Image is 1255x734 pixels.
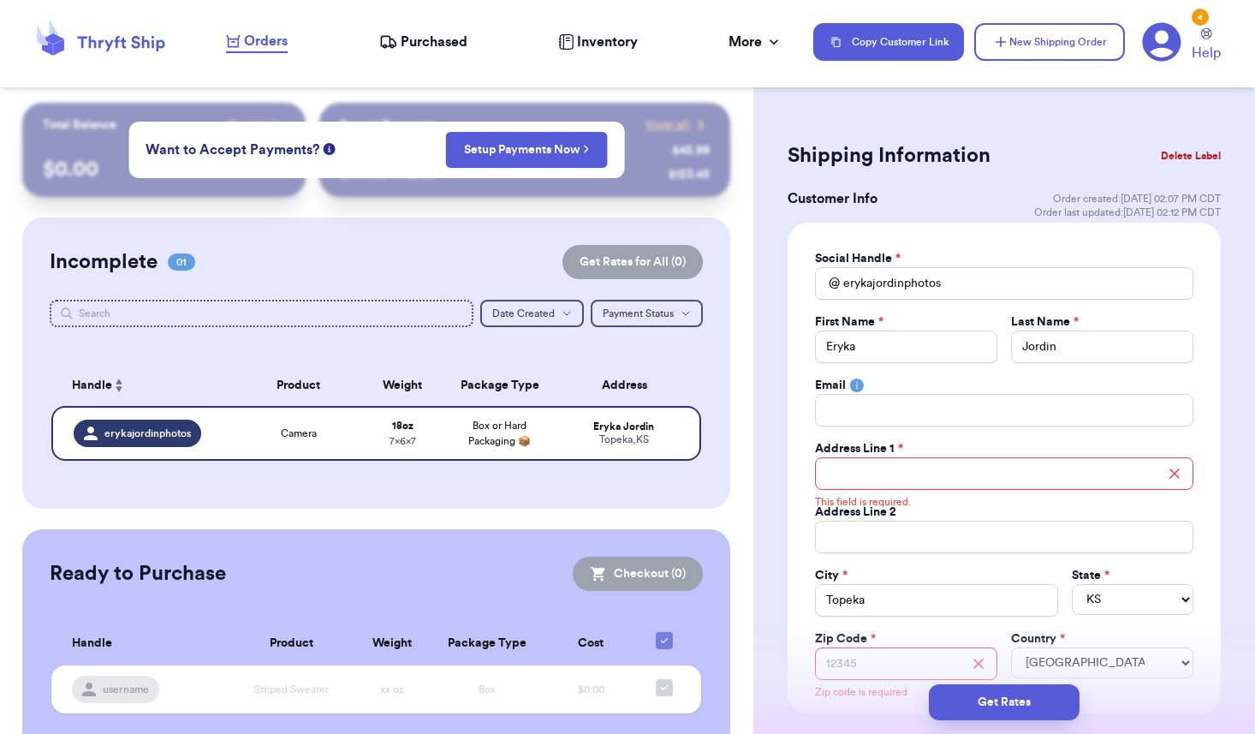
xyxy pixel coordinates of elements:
label: Zip Code [815,630,876,647]
h2: Ready to Purchase [50,560,226,588]
h3: Customer Info [788,188,877,209]
span: erykajordinphotos [104,427,191,440]
a: Payout [228,116,285,134]
button: Payment Status [591,300,703,327]
th: Cost [544,622,639,665]
span: Want to Accept Payments? [146,140,319,160]
th: Package Type [442,365,559,406]
div: $ 123.45 [669,166,710,183]
div: More [729,32,782,52]
span: Purchased [401,32,467,52]
span: Camera [281,427,317,440]
h2: Shipping Information [788,142,990,170]
div: Topeka , KS [568,433,679,446]
span: Order last updated: [DATE] 02:12 PM CDT [1034,206,1221,219]
p: Recent Payments [340,116,435,134]
span: Help [1192,43,1221,63]
h2: Incomplete [50,248,158,276]
button: Checkout (0) [573,557,703,591]
button: Sort ascending [112,375,126,396]
a: 4 [1142,22,1181,62]
button: Date Created [480,300,584,327]
label: Address Line 2 [815,504,896,521]
span: Striped Sweater [254,684,329,695]
span: Payment Status [603,308,674,319]
label: Country [1011,630,1065,647]
span: Payout [228,116,265,134]
span: Handle [72,377,112,395]
th: Address [558,365,701,406]
p: This field is required. [815,495,911,509]
label: State [1072,567,1109,584]
button: Get Rates for All (0) [562,245,703,279]
a: Orders [226,31,288,53]
button: New Shipping Order [974,23,1125,61]
div: @ [815,267,840,300]
span: xx oz [380,684,404,695]
label: Email [815,377,846,394]
input: Search [50,300,473,327]
span: username [103,683,149,696]
a: View all [645,116,710,134]
strong: 18 oz [392,421,413,431]
button: Delete Label [1154,137,1228,175]
span: $0.00 [578,684,604,695]
a: Setup Payments Now [464,141,590,158]
label: City [815,567,848,584]
span: Order created: [DATE] 02:07 PM CDT [1053,192,1221,206]
p: Total Balance [43,116,116,134]
label: Address Line 1 [815,440,903,457]
button: Copy Customer Link [813,23,964,61]
div: 4 [1192,9,1209,26]
input: 12345 [815,647,997,680]
a: Help [1192,28,1221,63]
span: Date Created [492,308,555,319]
a: Inventory [558,32,638,52]
th: Product [234,365,364,406]
p: $ 0.00 [43,156,285,183]
div: $ 45.99 [672,142,710,159]
span: 01 [168,254,195,271]
span: Box or Hard Packaging 📦 [468,421,531,446]
button: Get Rates [929,684,1080,720]
th: Weight [354,622,430,665]
span: View all [645,116,689,134]
span: Box [479,684,496,695]
span: 7 x 6 x 7 [390,436,416,446]
label: First Name [815,313,883,331]
th: Weight [364,365,442,406]
button: Setup Payments Now [446,132,608,168]
th: Product [229,622,354,665]
label: Last Name [1011,313,1079,331]
label: Social Handle [815,250,901,267]
div: Eryka Jordin [568,421,679,433]
a: Purchased [379,32,467,52]
span: Inventory [577,32,638,52]
span: Handle [72,635,112,653]
span: Orders [244,31,288,51]
th: Package Type [430,622,544,665]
